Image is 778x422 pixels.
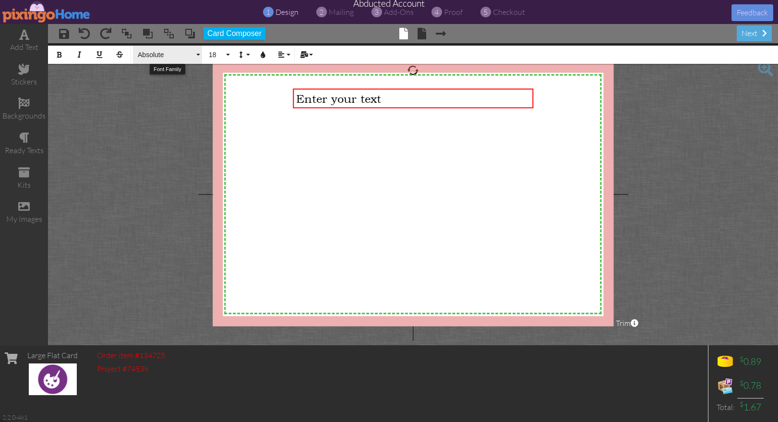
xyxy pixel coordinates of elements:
span: 4 [434,7,439,18]
button: Align [274,46,292,64]
img: points-icon.png [716,352,735,372]
button: 18 [204,46,232,64]
button: Italic (⌘I) [70,46,88,64]
button: Strikethrough (⌘S) [110,46,129,64]
td: Total: [713,398,737,416]
sup: $ [740,400,743,408]
span: 2 [319,7,323,18]
span: 1 [266,7,270,18]
span: checkout [493,7,525,17]
button: Feedback [731,4,773,21]
span: add-ons [384,7,414,17]
td: 1.67 [737,398,764,416]
div: Font Family [150,64,185,74]
span: Absolute [137,51,194,59]
div: Project #74539 [97,363,165,374]
button: Colors [254,46,272,64]
span: Trim [616,318,638,329]
button: Card Composer [203,27,265,40]
div: next [737,25,772,41]
span: mailing [329,7,354,17]
span: design [275,7,299,17]
button: Line Height [234,46,252,64]
span: 3 [374,7,379,18]
button: Underline (⌘U) [90,46,108,64]
div: 2.2.0-461 [2,413,27,422]
img: pixingo logo [2,1,91,23]
img: expense-icon.png [716,376,735,396]
div: Large Flat Card [27,350,78,361]
td: 0.78 [737,374,764,398]
sup: $ [740,379,743,387]
button: Mail Merge [297,46,315,64]
td: 0.89 [737,350,764,374]
span: 5 [483,7,488,18]
span: proof [444,7,463,17]
sup: $ [740,355,743,363]
span: Enter your text [296,92,381,106]
div: Order item #134725 [97,350,165,361]
span: 18 [208,51,224,59]
button: Absolute [133,46,202,64]
img: create-your-own-landscape.jpg [29,363,77,395]
button: Bold (⌘B) [50,46,68,64]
